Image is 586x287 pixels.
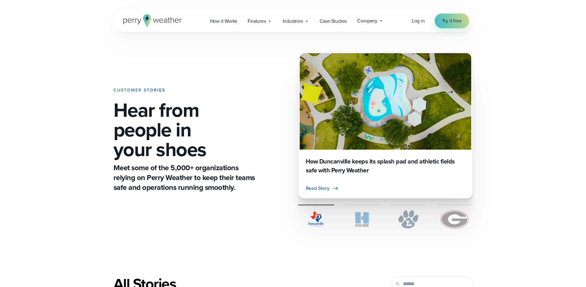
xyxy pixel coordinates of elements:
span: Industries [283,18,303,25]
span: How it Works [210,18,237,25]
img: City of Duncanville Logo [298,210,334,229]
a: How it Works [205,15,243,27]
div: slideshow [298,52,473,199]
span: Read Story [306,185,329,192]
div: 1 of 4 [298,52,473,199]
img: Duncanville Splash Pad [300,53,471,150]
button: Read Story [306,185,339,192]
span: Company [357,17,377,25]
h3: How Duncanville keeps its splash pad and athletic fields safe with Perry Weather [306,157,465,175]
span: Try it free [442,17,462,25]
span: Log in [412,17,425,24]
a: Duncanville Splash Pad How Duncanville keeps its splash pad and athletic fields safe with Perry W... [298,52,473,199]
span: Case Studies [320,18,347,25]
strong: CUSTOMER STORIES [114,87,165,93]
a: Try it free [435,14,469,28]
a: Log in [412,17,425,25]
img: Holder.svg [344,210,381,229]
p: Meet some of the 5,000+ organizations relying on Perry Weather to keep their teams safe and opera... [114,163,257,192]
h1: Hear from people in your shoes [114,100,257,159]
span: Features [248,18,266,25]
a: Case Studies [314,15,352,27]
